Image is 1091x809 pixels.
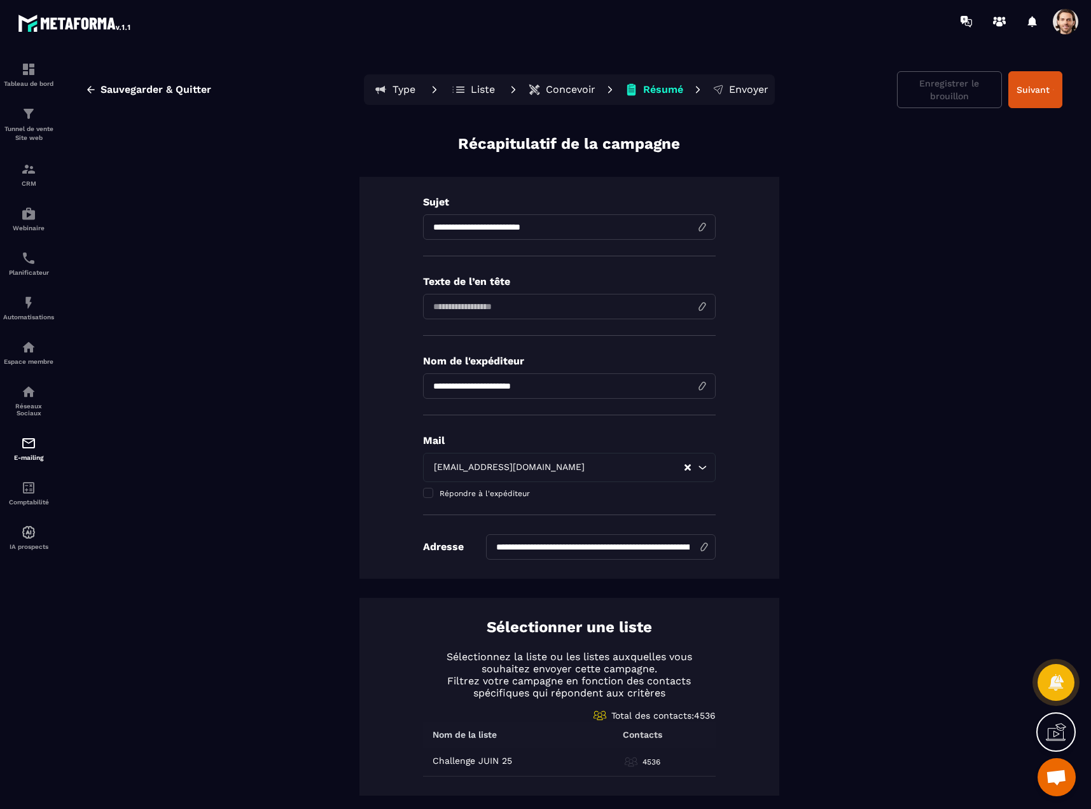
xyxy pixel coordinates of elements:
[440,489,530,498] span: Répondre à l'expéditeur
[3,286,54,330] a: automationsautomationsAutomatisations
[3,403,54,417] p: Réseaux Sociaux
[546,83,595,96] p: Concevoir
[3,197,54,241] a: automationsautomationsWebinaire
[3,499,54,506] p: Comptabilité
[3,152,54,197] a: formationformationCRM
[76,78,221,101] button: Sauvegarder & Quitter
[21,251,36,266] img: scheduler
[393,83,415,96] p: Type
[471,83,495,96] p: Liste
[3,454,54,461] p: E-mailing
[18,11,132,34] img: logo
[524,77,599,102] button: Concevoir
[101,83,211,96] span: Sauvegarder & Quitter
[21,480,36,495] img: accountant
[643,83,683,96] p: Résumé
[3,358,54,365] p: Espace membre
[423,275,716,287] p: Texte de l’en tête
[623,729,662,740] p: Contacts
[21,384,36,399] img: social-network
[3,125,54,142] p: Tunnel de vente Site web
[21,162,36,177] img: formation
[3,97,54,152] a: formationformationTunnel de vente Site web
[21,206,36,221] img: automations
[487,617,652,638] p: Sélectionner une liste
[684,463,691,473] button: Clear Selected
[423,675,716,699] p: Filtrez votre campagne en fonction des contacts spécifiques qui répondent aux critères
[423,541,464,553] p: Adresse
[423,453,716,482] div: Search for option
[3,471,54,515] a: accountantaccountantComptabilité
[3,330,54,375] a: automationsautomationsEspace membre
[3,426,54,471] a: emailemailE-mailing
[3,180,54,187] p: CRM
[423,355,716,367] p: Nom de l'expéditeur
[588,460,683,474] input: Search for option
[433,756,512,766] p: Challenge JUIN 25
[611,710,716,721] span: Total des contacts: 4536
[366,77,424,102] button: Type
[3,52,54,97] a: formationformationTableau de bord
[21,436,36,451] img: email
[3,314,54,321] p: Automatisations
[3,241,54,286] a: schedulerschedulerPlanificateur
[3,375,54,426] a: social-networksocial-networkRéseaux Sociaux
[431,460,588,474] span: [EMAIL_ADDRESS][DOMAIN_NAME]
[423,434,716,446] p: Mail
[433,729,497,740] p: Nom de la liste
[3,225,54,232] p: Webinaire
[423,196,716,208] p: Sujet
[21,62,36,77] img: formation
[621,77,687,102] button: Résumé
[423,651,716,675] p: Sélectionnez la liste ou les listes auxquelles vous souhaitez envoyer cette campagne.
[3,543,54,550] p: IA prospects
[21,340,36,355] img: automations
[729,83,768,96] p: Envoyer
[1038,758,1076,796] a: Mở cuộc trò chuyện
[3,269,54,276] p: Planificateur
[709,77,772,102] button: Envoyer
[458,134,680,155] p: Récapitulatif de la campagne
[445,77,503,102] button: Liste
[21,525,36,540] img: automations
[3,80,54,87] p: Tableau de bord
[21,106,36,121] img: formation
[643,757,660,767] p: 4536
[21,295,36,310] img: automations
[1008,71,1062,108] button: Suivant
